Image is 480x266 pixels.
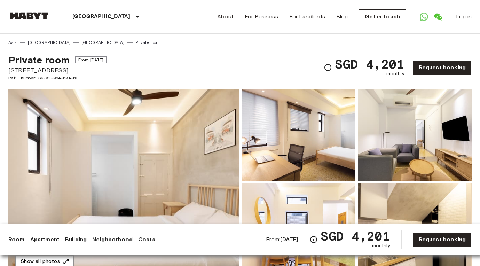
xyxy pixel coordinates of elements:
a: Log in [456,13,472,21]
span: From [DATE] [75,56,107,63]
span: Ref. number SG-01-054-004-01 [8,75,107,81]
a: Apartment [30,235,60,244]
a: Open WeChat [431,10,445,24]
svg: Check cost overview for full price breakdown. Please note that discounts apply to new joiners onl... [309,235,318,244]
span: monthly [386,70,404,77]
span: From: [266,236,298,243]
a: For Business [245,13,278,21]
a: Get in Touch [359,9,406,24]
span: monthly [372,242,390,249]
span: SGD 4,201 [321,230,390,242]
span: SGD 4,201 [335,58,404,70]
a: Costs [138,235,155,244]
a: [GEOGRAPHIC_DATA] [28,39,71,46]
a: Room [8,235,25,244]
a: Building [65,235,87,244]
a: Neighborhood [92,235,133,244]
svg: Check cost overview for full price breakdown. Please note that discounts apply to new joiners onl... [324,63,332,72]
a: Open WhatsApp [417,10,431,24]
img: Picture of unit SG-01-054-004-01 [358,89,472,181]
a: About [217,13,234,21]
span: Private room [8,54,70,66]
a: Asia [8,39,17,46]
b: [DATE] [280,236,298,243]
a: Request booking [413,60,472,75]
a: Blog [336,13,348,21]
img: Picture of unit SG-01-054-004-01 [242,89,355,181]
a: For Landlords [289,13,325,21]
p: [GEOGRAPHIC_DATA] [72,13,131,21]
a: Request booking [413,232,472,247]
a: Private room [135,39,160,46]
img: Habyt [8,12,50,19]
span: [STREET_ADDRESS] [8,66,107,75]
a: [GEOGRAPHIC_DATA] [81,39,125,46]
